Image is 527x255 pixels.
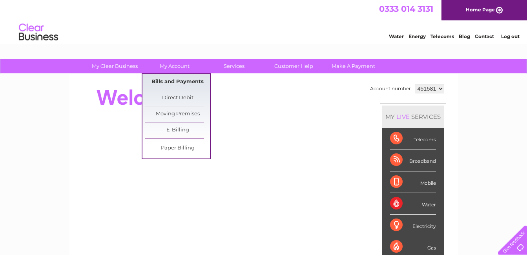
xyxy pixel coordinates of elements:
[18,20,58,44] img: logo.png
[389,33,404,39] a: Water
[390,215,436,236] div: Electricity
[390,171,436,193] div: Mobile
[145,140,210,156] a: Paper Billing
[382,106,444,128] div: MY SERVICES
[145,74,210,90] a: Bills and Payments
[459,33,470,39] a: Blog
[390,193,436,215] div: Water
[202,59,266,73] a: Services
[145,122,210,138] a: E-Billing
[78,4,449,38] div: Clear Business is a trading name of Verastar Limited (registered in [GEOGRAPHIC_DATA] No. 3667643...
[395,113,411,120] div: LIVE
[145,106,210,122] a: Moving Premises
[390,149,436,171] div: Broadband
[501,33,520,39] a: Log out
[430,33,454,39] a: Telecoms
[321,59,386,73] a: Make A Payment
[145,90,210,106] a: Direct Debit
[379,4,433,14] a: 0333 014 3131
[475,33,494,39] a: Contact
[82,59,147,73] a: My Clear Business
[390,128,436,149] div: Telecoms
[142,59,207,73] a: My Account
[408,33,426,39] a: Energy
[368,82,413,95] td: Account number
[261,59,326,73] a: Customer Help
